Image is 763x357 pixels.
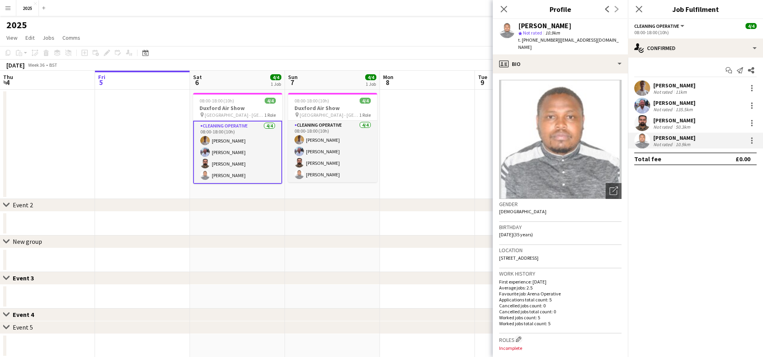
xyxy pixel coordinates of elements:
[3,73,13,81] span: Thu
[288,93,377,182] app-job-card: 08:00-18:00 (10h)4/4Duxford Air Show [GEOGRAPHIC_DATA] - [GEOGRAPHIC_DATA]1 RoleCleaning Operativ...
[13,311,40,318] div: Event 4
[265,98,276,104] span: 4/4
[6,34,17,41] span: View
[39,33,58,43] a: Jobs
[634,23,686,29] button: Cleaning Operative
[499,335,622,343] h3: Roles
[365,74,376,80] span: 4/4
[383,73,393,81] span: Mon
[97,78,105,87] span: 5
[25,34,35,41] span: Edit
[287,78,298,87] span: 7
[518,37,619,50] span: | [EMAIL_ADDRESS][DOMAIN_NAME]
[606,183,622,199] div: Open photos pop-in
[270,74,281,80] span: 4/4
[634,29,757,35] div: 08:00-18:00 (10h)
[653,99,695,106] div: [PERSON_NAME]
[674,124,692,130] div: 50.3km
[300,112,359,118] span: [GEOGRAPHIC_DATA] - [GEOGRAPHIC_DATA]
[628,4,763,14] h3: Job Fulfilment
[653,124,674,130] div: Not rated
[6,19,27,31] h1: 2025
[653,117,695,124] div: [PERSON_NAME]
[43,34,54,41] span: Jobs
[193,73,202,81] span: Sat
[98,73,105,81] span: Fri
[22,33,38,43] a: Edit
[205,112,264,118] span: [GEOGRAPHIC_DATA] - [GEOGRAPHIC_DATA]
[13,323,33,331] div: Event 5
[493,4,628,14] h3: Profile
[359,112,371,118] span: 1 Role
[653,106,674,112] div: Not rated
[493,54,628,73] div: Bio
[499,208,546,214] span: [DEMOGRAPHIC_DATA]
[499,303,622,309] p: Cancelled jobs count: 0
[59,33,83,43] a: Comms
[288,73,298,81] span: Sun
[499,309,622,315] p: Cancelled jobs total count: 0
[736,155,750,163] div: £0.00
[518,37,560,43] span: t. [PHONE_NUMBER]
[193,93,282,184] app-job-card: 08:00-18:00 (10h)4/4Duxford Air Show [GEOGRAPHIC_DATA] - [GEOGRAPHIC_DATA]1 RoleCleaning Operativ...
[653,141,674,147] div: Not rated
[193,104,282,112] h3: Duxford Air Show
[49,62,57,68] div: BST
[674,89,688,95] div: 11km
[634,23,679,29] span: Cleaning Operative
[499,201,622,208] h3: Gender
[382,78,393,87] span: 8
[13,237,42,245] div: New group
[13,201,33,209] div: Event 2
[16,0,39,16] button: 2025
[294,98,329,104] span: 08:00-18:00 (10h)
[499,297,622,303] p: Applications total count: 5
[628,39,763,58] div: Confirmed
[544,30,562,36] span: 10.9km
[199,98,234,104] span: 08:00-18:00 (10h)
[192,78,202,87] span: 6
[499,285,622,291] p: Average jobs: 2.5
[499,320,622,326] p: Worked jobs total count: 5
[653,89,674,95] div: Not rated
[634,155,661,163] div: Total fee
[499,315,622,320] p: Worked jobs count: 5
[746,23,757,29] span: 4/4
[62,34,80,41] span: Comms
[653,134,695,141] div: [PERSON_NAME]
[264,112,276,118] span: 1 Role
[2,78,13,87] span: 4
[674,141,692,147] div: 10.9km
[193,121,282,184] app-card-role: Cleaning Operative4/408:00-18:00 (10h)[PERSON_NAME][PERSON_NAME][PERSON_NAME][PERSON_NAME]
[523,30,542,36] span: Not rated
[288,121,377,182] app-card-role: Cleaning Operative4/408:00-18:00 (10h)[PERSON_NAME][PERSON_NAME][PERSON_NAME][PERSON_NAME]
[360,98,371,104] span: 4/4
[499,291,622,297] p: Favourite job: Arena Operative
[13,274,40,282] div: Event 3
[499,270,622,277] h3: Work history
[518,22,571,29] div: [PERSON_NAME]
[477,78,487,87] span: 9
[499,80,622,199] img: Crew avatar or photo
[674,106,694,112] div: 135.5km
[499,279,622,285] p: First experience: [DATE]
[499,345,622,351] p: Incomplete
[653,82,695,89] div: [PERSON_NAME]
[3,33,21,43] a: View
[499,255,538,261] span: [STREET_ADDRESS]
[499,247,622,254] h3: Location
[6,61,25,69] div: [DATE]
[499,232,533,237] span: [DATE] (35 years)
[271,81,281,87] div: 1 Job
[499,224,622,231] h3: Birthday
[366,81,376,87] div: 1 Job
[288,104,377,112] h3: Duxford Air Show
[478,73,487,81] span: Tue
[26,62,46,68] span: Week 36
